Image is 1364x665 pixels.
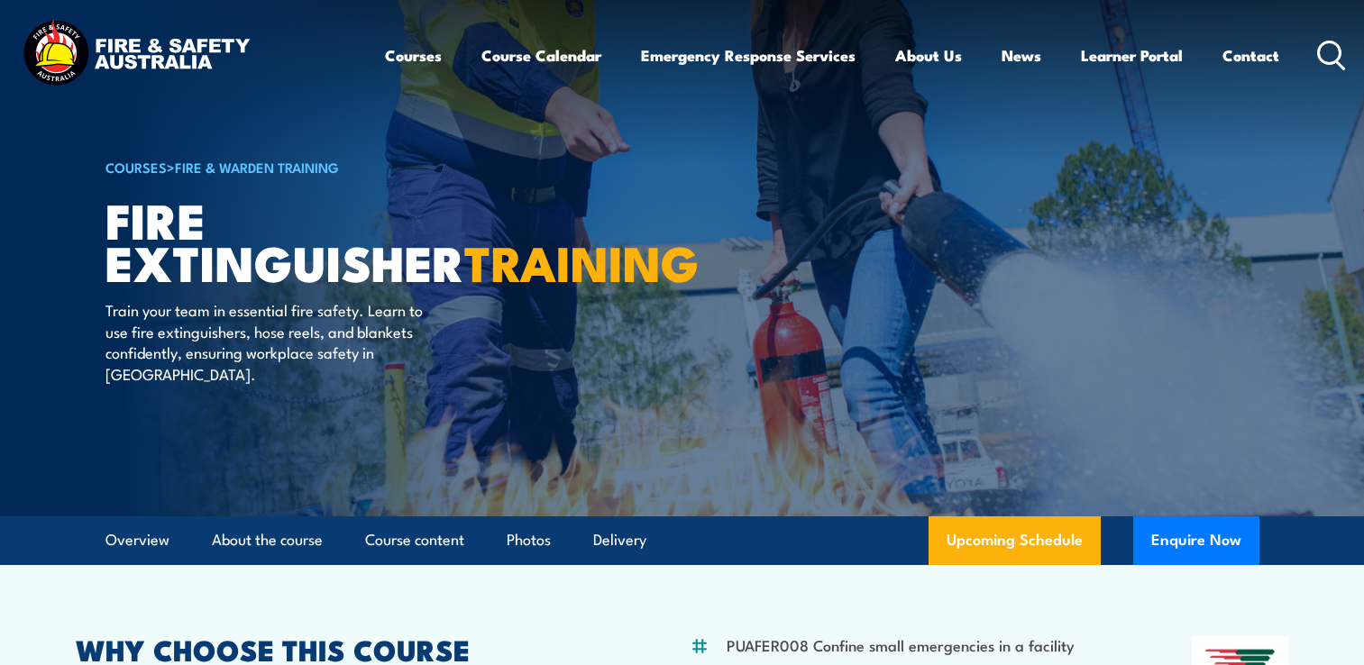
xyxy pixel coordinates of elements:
[507,516,551,564] a: Photos
[641,32,856,79] a: Emergency Response Services
[727,634,1075,655] li: PUAFER008 Confine small emergencies in a facility
[76,636,602,661] h2: WHY CHOOSE THIS COURSE
[593,516,646,564] a: Delivery
[365,516,464,564] a: Course content
[1002,32,1041,79] a: News
[105,157,167,177] a: COURSES
[105,299,435,384] p: Train your team in essential fire safety. Learn to use fire extinguishers, hose reels, and blanke...
[385,32,442,79] a: Courses
[895,32,962,79] a: About Us
[1133,516,1259,565] button: Enquire Now
[105,516,169,564] a: Overview
[105,156,551,178] h6: >
[464,223,699,298] strong: TRAINING
[481,32,601,79] a: Course Calendar
[212,516,323,564] a: About the course
[175,157,339,177] a: Fire & Warden Training
[929,516,1101,565] a: Upcoming Schedule
[105,198,551,282] h1: Fire Extinguisher
[1222,32,1279,79] a: Contact
[1081,32,1183,79] a: Learner Portal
